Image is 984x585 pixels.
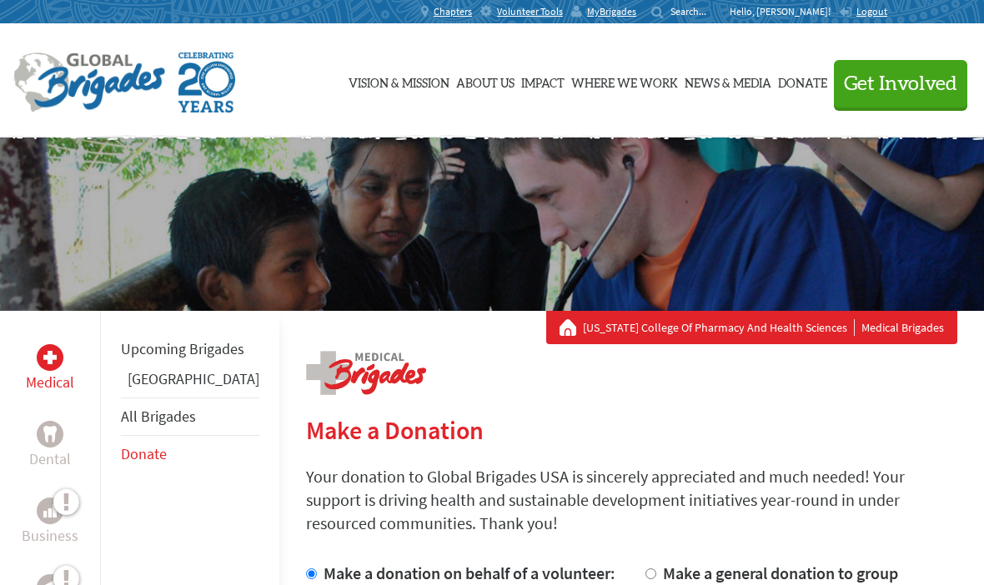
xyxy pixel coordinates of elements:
a: Where We Work [571,39,678,122]
span: Get Involved [844,74,957,94]
li: Upcoming Brigades [121,331,259,367]
li: All Brigades [121,397,259,436]
p: Medical [26,371,74,394]
a: News & Media [685,39,771,122]
a: Donate [778,39,827,122]
p: Hello, [PERSON_NAME]! [730,5,839,18]
span: MyBrigades [587,5,636,18]
img: Business [43,504,57,517]
li: Panama [121,367,259,397]
li: Donate [121,436,259,472]
img: Medical [43,351,57,364]
span: Logout [856,5,887,17]
a: Upcoming Brigades [121,339,244,358]
label: Make a donation on behalf of a volunteer: [324,562,615,583]
img: Global Brigades Celebrating 20 Years [178,52,235,112]
img: Dental [43,426,57,442]
button: Get Involved [834,60,967,107]
p: Your donation to Global Brigades USA is sincerely appreciated and much needed! Your support is dr... [306,465,957,535]
span: Chapters [434,5,472,18]
div: Dental [37,421,63,447]
a: MedicalMedical [26,344,74,394]
a: DentalDental [29,421,71,471]
a: All Brigades [121,407,196,426]
p: Business [22,524,78,547]
a: [US_STATE] College Of Pharmacy And Health Sciences [583,319,855,336]
div: Medical Brigades [560,319,944,336]
input: Search... [670,5,718,17]
a: Donate [121,444,167,463]
h2: Make a Donation [306,415,957,445]
span: Volunteer Tools [497,5,563,18]
a: Impact [521,39,565,122]
a: [GEOGRAPHIC_DATA] [128,369,259,388]
a: BusinessBusiness [22,497,78,547]
div: Medical [37,344,63,371]
a: Logout [839,5,887,18]
a: Vision & Mission [349,39,449,122]
p: Dental [29,447,71,471]
a: About Us [456,39,515,122]
div: Business [37,497,63,524]
img: Global Brigades Logo [13,52,165,112]
img: logo-medical.png [306,351,426,395]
